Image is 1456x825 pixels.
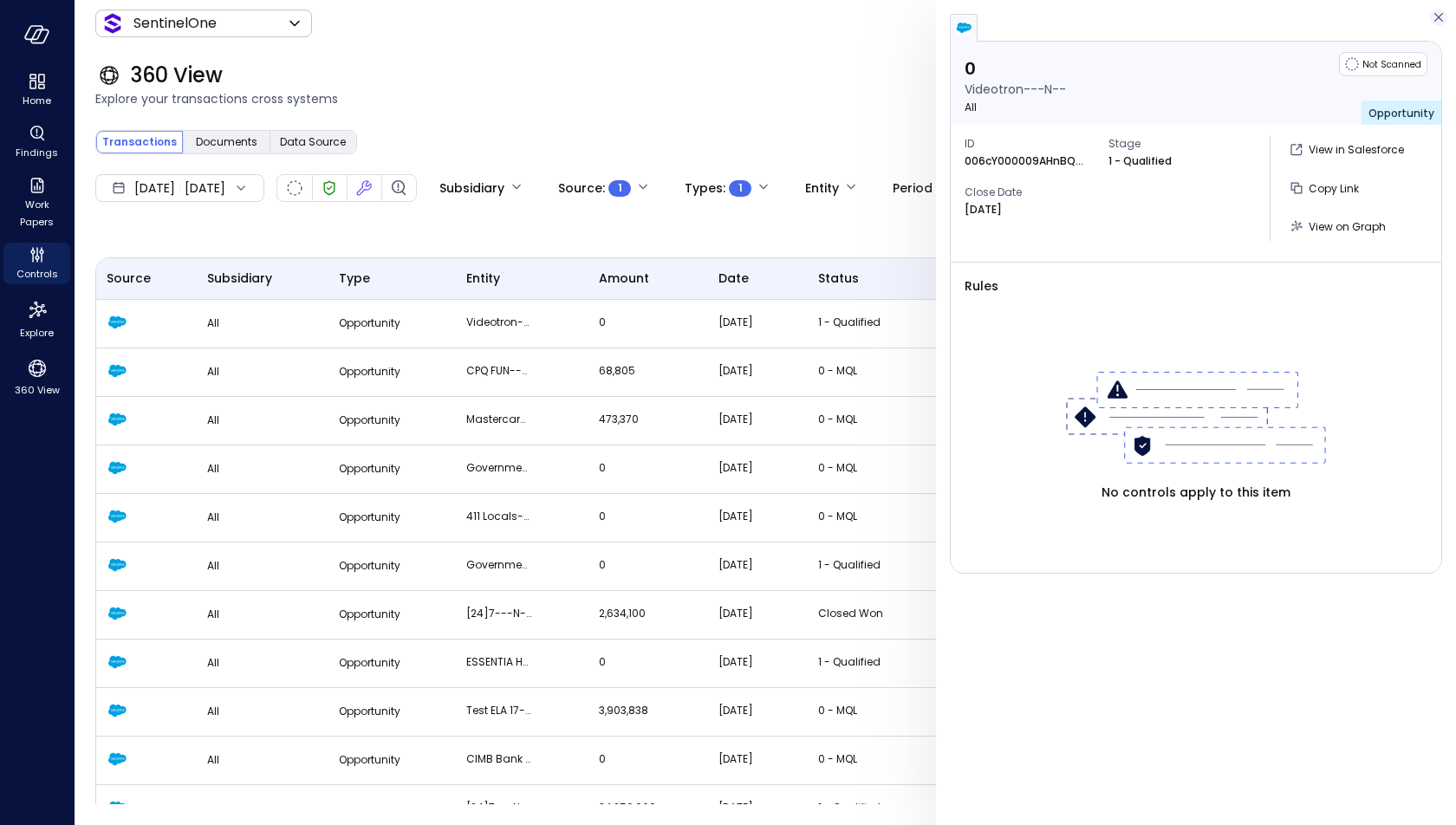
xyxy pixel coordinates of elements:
p: 0 [599,750,664,768]
p: 0 [599,556,664,574]
p: All [207,800,319,817]
img: Salesforce [107,361,127,381]
div: Verified [319,178,340,198]
p: Government of [GEOGRAPHIC_DATA]---U-- [466,459,531,477]
span: 360 View [130,62,223,89]
p: 34,250,000 [599,799,664,816]
div: Not Scanned [1339,52,1427,76]
p: Videotron---N-- [466,314,531,331]
span: 1 [738,179,743,197]
span: Close Date [965,184,1095,201]
div: Findings [3,121,70,163]
span: Data Source [280,133,346,151]
p: All [207,654,319,672]
p: All [207,363,319,380]
p: 0 [599,653,664,671]
span: amount [599,269,649,288]
span: Opportunity [339,752,400,767]
img: Salesforce [107,603,127,624]
p: [DATE] [718,653,783,671]
p: [DATE] [965,201,1002,218]
p: 0 - MQL [818,750,883,768]
p: 0 [965,57,1066,80]
p: Test ELA 17-7---N-- [466,702,531,719]
span: [DATE] [134,179,175,198]
a: View in Salesforce [1284,135,1411,165]
img: Salesforce [107,312,127,333]
p: 0 [599,314,664,331]
span: 360 View [15,381,60,399]
div: Subsidiary [439,173,504,203]
p: 0 - MQL [818,459,883,477]
p: 1 - Qualified [818,799,883,816]
span: Copy Link [1309,181,1359,196]
span: Work Papers [10,196,63,231]
button: Copy Link [1284,173,1366,203]
span: date [718,269,749,288]
span: Opportunity [339,655,400,670]
img: Salesforce [107,652,127,672]
span: Opportunity [339,461,400,476]
p: 411 Locals---U-- [466,508,531,525]
p: 1 - Qualified [1108,153,1172,170]
img: Icon [102,13,123,34]
p: [DATE] [718,605,783,622]
div: Explore [3,295,70,343]
p: Videotron---N-- [965,80,1066,99]
p: [DATE] [718,314,783,331]
span: Opportunity [339,315,400,330]
span: Rules [965,276,1427,296]
span: Opportunity [339,412,400,427]
span: Subsidiary [207,269,272,288]
div: Controls [3,243,70,284]
p: [DATE] [718,362,783,380]
span: status [818,269,859,288]
p: [DATE] [718,459,783,477]
span: Transactions [102,133,177,151]
span: Type [339,269,370,288]
p: All [207,315,319,332]
p: 1 - Qualified [818,314,883,331]
button: View on Graph [1284,211,1393,241]
div: Types : [685,173,751,203]
p: 1 - Qualified [818,653,883,671]
span: ID [965,135,1095,153]
div: Source : [558,173,631,203]
p: SentinelOne [133,13,217,34]
p: [DATE] [718,411,783,428]
img: Salesforce [107,506,127,527]
img: Salesforce [107,797,127,818]
p: All [207,557,319,575]
span: Opportunity [1368,106,1434,120]
img: Salesforce [107,409,127,430]
p: Closed Won [818,605,883,622]
span: 1 [618,179,622,197]
span: Opportunity [339,558,400,573]
span: Documents [196,133,257,151]
span: Explore [20,324,54,341]
p: All [207,412,319,429]
div: Finding [388,178,409,198]
img: Salesforce [107,458,127,478]
p: 1 - Qualified [818,556,883,574]
p: View in Salesforce [1309,141,1404,159]
p: All [207,751,319,769]
p: All [207,703,319,720]
p: 0 [599,459,664,477]
p: All [207,606,319,623]
div: Entity [805,173,839,203]
div: Fixed [354,178,374,198]
span: Explore your transactions cross systems [95,89,1435,108]
p: All [965,99,1066,116]
p: [DATE] [718,508,783,525]
p: Mastercard---U-- [466,411,531,428]
img: Salesforce [107,555,127,575]
p: CPQ FUN---N-- [466,362,531,380]
img: salesforce [955,19,972,36]
p: 3,903,838 [599,702,664,719]
span: Opportunity [339,801,400,815]
span: Controls [16,265,58,283]
p: 0 - MQL [818,411,883,428]
span: View on Graph [1309,219,1386,234]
